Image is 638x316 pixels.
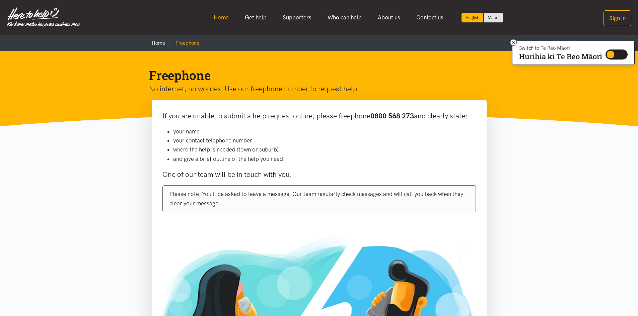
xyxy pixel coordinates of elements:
[206,10,237,25] a: Home
[162,185,476,212] div: Please note: You'll be asked to leave a message. Our team regularly check messages and will call ...
[519,54,602,60] p: Hurihia ki Te Reo Māori
[237,10,275,25] a: Get help
[7,7,80,27] img: Home
[462,13,503,22] div: Language toggle
[604,10,631,26] button: Sign in
[408,10,451,25] a: Contact us
[173,154,476,164] li: and give a brief outline of the help you need
[162,169,476,180] p: One of our team will be in touch with you.
[165,39,199,47] li: Freephone
[484,13,503,22] a: Switch to Te Reo Māori
[370,112,414,120] b: 0800 568 273
[173,127,476,136] li: your name
[275,10,320,25] a: Supporters
[173,145,476,154] li: where the help is needed (town or suburb)
[519,46,602,50] p: Switch to Te Reo Māori
[162,110,476,122] p: If you are unable to submit a help request online, please freephone and clearly state:
[173,136,476,145] li: your contact telephone number
[149,83,479,95] p: No internet, no worries! Use our freephone number to request help.
[152,40,165,46] a: Home
[149,67,479,83] h1: Freephone
[462,13,484,22] div: Current language
[320,10,370,25] a: Who can help
[370,10,408,25] a: About us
